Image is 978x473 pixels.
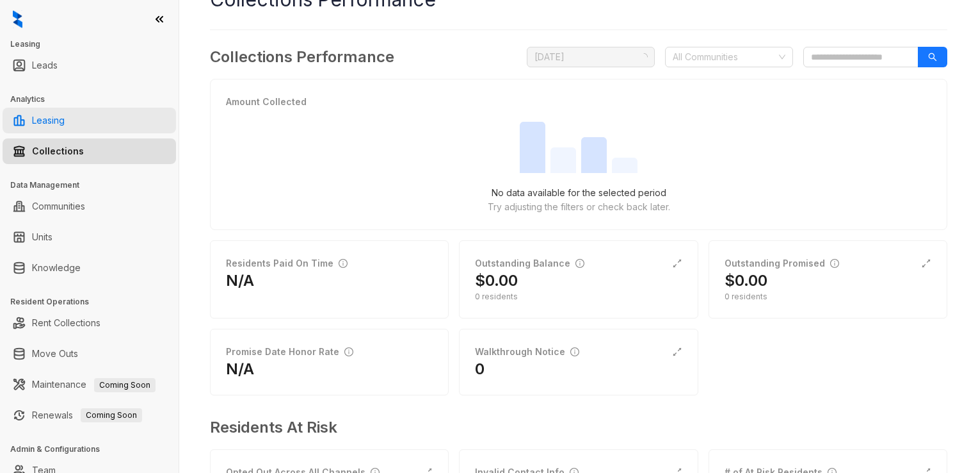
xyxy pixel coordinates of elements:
[3,108,176,133] li: Leasing
[339,259,348,268] span: info-circle
[3,138,176,164] li: Collections
[10,38,179,50] h3: Leasing
[226,256,348,270] div: Residents Paid On Time
[492,186,666,200] p: No data available for the selected period
[830,259,839,268] span: info-circle
[10,296,179,308] h3: Resident Operations
[10,179,179,191] h3: Data Management
[226,345,353,359] div: Promise Date Honor Rate
[725,270,767,291] h2: $0.00
[32,255,81,281] a: Knowledge
[3,224,176,250] li: Units
[3,194,176,219] li: Communities
[570,347,579,356] span: info-circle
[475,256,584,270] div: Outstanding Balance
[32,194,85,219] a: Communities
[32,138,84,164] a: Collections
[32,341,78,367] a: Move Outs
[94,378,156,392] span: Coming Soon
[475,270,518,291] h2: $0.00
[32,108,65,133] a: Leasing
[639,53,648,62] span: loading
[81,408,142,422] span: Coming Soon
[672,258,682,269] span: expand-alt
[32,53,58,78] a: Leads
[226,359,254,379] h2: N/A
[475,291,682,303] div: 0 residents
[10,444,179,455] h3: Admin & Configurations
[3,372,176,397] li: Maintenance
[3,402,176,428] li: Renewals
[928,53,937,62] span: search
[534,47,647,67] span: October 2025
[210,46,394,69] h3: Collections Performance
[3,255,176,281] li: Knowledge
[488,200,670,214] p: Try adjusting the filters or check back later.
[13,10,22,28] img: logo
[226,270,254,291] h2: N/A
[344,347,353,356] span: info-circle
[32,402,142,428] a: RenewalsComing Soon
[672,347,682,357] span: expand-alt
[725,256,839,270] div: Outstanding Promised
[3,310,176,336] li: Rent Collections
[575,259,584,268] span: info-circle
[725,291,931,303] div: 0 residents
[210,416,937,439] h3: Residents At Risk
[3,341,176,367] li: Move Outs
[226,96,307,107] strong: Amount Collected
[10,94,179,105] h3: Analytics
[475,345,579,359] div: Walkthrough Notice
[32,224,52,250] a: Units
[3,53,176,78] li: Leads
[32,310,100,336] a: Rent Collections
[921,258,931,269] span: expand-alt
[475,359,485,379] h2: 0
